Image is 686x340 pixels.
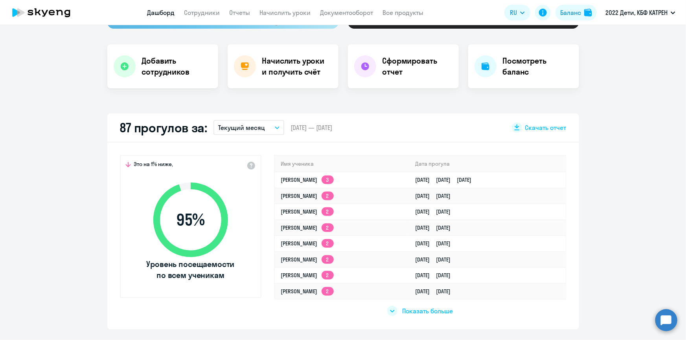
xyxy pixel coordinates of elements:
a: Дашборд [147,9,175,16]
a: Сотрудники [184,9,220,16]
a: [PERSON_NAME]2 [281,256,334,263]
span: Уровень посещаемости по всем ученикам [145,259,236,281]
a: Начислить уроки [260,9,311,16]
a: [PERSON_NAME]2 [281,192,334,199]
app-skyeng-badge: 3 [322,175,334,184]
a: [PERSON_NAME]3 [281,176,334,183]
a: Документооборот [320,9,373,16]
span: [DATE] — [DATE] [291,123,332,132]
h2: 87 прогулов за: [120,120,208,135]
a: [DATE][DATE] [415,224,457,231]
a: [DATE][DATE] [415,272,457,279]
span: 95 % [145,210,236,229]
button: Текущий месяц [213,120,284,135]
a: [DATE][DATE] [415,288,457,295]
a: [PERSON_NAME]2 [281,240,334,247]
a: Все продукты [383,9,424,16]
p: 2022 Дети, КБФ КАТРЕН [605,8,668,17]
h4: Добавить сотрудников [142,55,212,77]
app-skyeng-badge: 2 [322,255,334,264]
span: Скачать отчет [525,123,566,132]
th: Дата прогула [409,156,565,172]
button: RU [504,5,530,20]
a: [DATE][DATE] [415,240,457,247]
app-skyeng-badge: 2 [322,287,334,296]
img: balance [584,9,592,16]
span: Показать больше [402,307,453,315]
p: Текущий месяц [218,123,265,132]
h4: Начислить уроки и получить счёт [262,55,331,77]
a: [PERSON_NAME]2 [281,208,334,215]
th: Имя ученика [275,156,409,172]
div: Баланс [560,8,581,17]
a: [PERSON_NAME]2 [281,272,334,279]
span: RU [510,8,517,17]
a: [DATE][DATE] [415,208,457,215]
h4: Посмотреть баланс [503,55,573,77]
h4: Сформировать отчет [383,55,452,77]
app-skyeng-badge: 2 [322,223,334,232]
a: [PERSON_NAME]2 [281,224,334,231]
a: [DATE][DATE] [415,256,457,263]
span: Это на 1% ниже, [134,161,173,170]
app-skyeng-badge: 2 [322,207,334,216]
button: 2022 Дети, КБФ КАТРЕН [601,3,679,22]
button: Балансbalance [555,5,597,20]
a: Отчеты [230,9,250,16]
app-skyeng-badge: 2 [322,239,334,248]
app-skyeng-badge: 2 [322,271,334,280]
a: [PERSON_NAME]2 [281,288,334,295]
app-skyeng-badge: 2 [322,192,334,200]
a: [DATE][DATE][DATE] [415,176,478,183]
a: [DATE][DATE] [415,192,457,199]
